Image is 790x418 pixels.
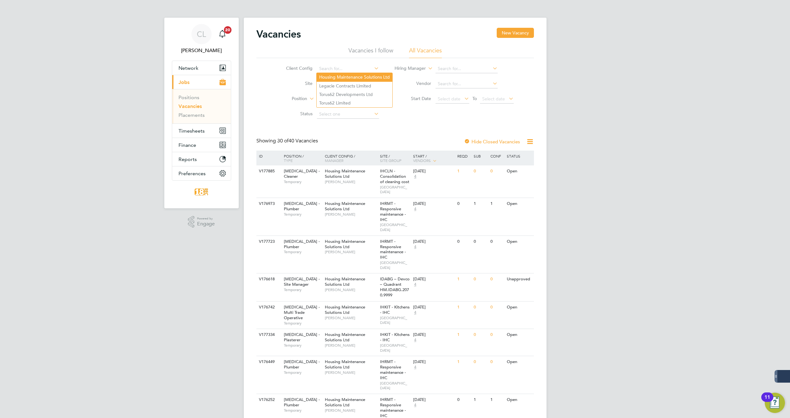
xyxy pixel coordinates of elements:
div: Open [505,236,533,248]
span: Finance [178,142,196,148]
span: Select date [482,96,505,102]
span: 4 [413,174,417,179]
label: Hide Closed Vacancies [464,139,520,145]
span: IHRMT - Responsive maintenance - IHC [380,201,406,222]
span: [PERSON_NAME] [325,287,377,292]
span: 30 of [277,138,289,144]
li: All Vacancies [409,47,442,58]
div: 1 [456,356,472,368]
div: 1 [456,302,472,313]
input: Search for... [317,64,379,73]
span: [MEDICAL_DATA] - Plasterer [284,332,320,343]
div: Status [505,151,533,161]
span: Housing Maintenance Solutions Ltd [325,239,365,249]
nav: Main navigation [164,18,239,208]
span: [MEDICAL_DATA] - Plumber [284,397,320,408]
li: Housing Maintenance Solutions Ltd [317,73,392,81]
button: Network [172,61,231,75]
span: Powered by [197,216,215,221]
div: [DATE] [413,397,454,403]
div: 0 [489,302,505,313]
span: Jobs [178,79,190,85]
span: [MEDICAL_DATA] - Plumber [284,359,320,370]
input: Select one [317,110,379,119]
span: To [471,94,479,103]
div: Open [505,165,533,177]
span: 4 [413,337,417,343]
span: Temporary [284,343,322,348]
span: 4 [413,403,417,408]
div: 1 [456,329,472,341]
span: 4 [413,244,417,250]
div: V177334 [257,329,279,341]
div: Open [505,356,533,368]
span: Reports [178,156,197,162]
div: 1 [489,198,505,210]
span: Vendors [413,158,431,163]
div: [DATE] [413,277,454,282]
span: [MEDICAL_DATA] - Cleaner [284,168,320,179]
div: 0 [472,302,489,313]
div: V176252 [257,394,279,406]
span: Temporary [284,408,322,413]
span: Carla Lamb [172,47,231,54]
div: 0 [456,394,472,406]
span: [GEOGRAPHIC_DATA] [380,260,410,270]
div: Open [505,329,533,341]
div: 0 [456,198,472,210]
label: Vendor [395,81,431,86]
a: Placements [178,112,205,118]
span: Housing Maintenance Solutions Ltd [325,359,365,370]
a: 20 [216,24,229,44]
div: [DATE] [413,169,454,174]
div: [DATE] [413,359,454,365]
span: [MEDICAL_DATA] - Multi Trade Operative [284,304,320,320]
a: Powered byEngage [188,216,215,228]
button: Timesheets [172,124,231,138]
span: Housing Maintenance Solutions Ltd [325,201,365,212]
div: Position / [279,151,323,166]
input: Search for... [436,80,498,88]
label: Position [271,96,307,102]
span: IHRMT - Responsive maintenance - IHC [380,239,406,260]
span: 4 [413,282,417,287]
div: Conf [489,151,505,161]
div: V176973 [257,198,279,210]
div: V176742 [257,302,279,313]
div: [DATE] [413,239,454,244]
span: Temporary [284,179,322,184]
div: [DATE] [413,332,454,337]
span: [PERSON_NAME] [325,212,377,217]
div: 0 [472,165,489,177]
div: V177723 [257,236,279,248]
span: IDABG – Devco – Quadrant HM.IDABG.2070.9999 [380,276,410,298]
span: 20 [224,26,231,34]
div: Start / [412,151,456,166]
div: 0 [489,165,505,177]
a: Positions [178,94,199,100]
span: Engage [197,221,215,227]
span: [PERSON_NAME] [325,408,377,413]
span: 4 [413,206,417,212]
div: 0 [489,356,505,368]
span: IHKIT - Kitchens - IHC [380,332,410,343]
span: Network [178,65,198,71]
span: Temporary [284,370,322,375]
span: Housing Maintenance Solutions Ltd [325,397,365,408]
span: Preferences [178,170,206,176]
div: 0 [472,273,489,285]
span: Select date [438,96,460,102]
div: Open [505,302,533,313]
div: 0 [472,329,489,341]
a: CL[PERSON_NAME] [172,24,231,54]
span: Housing Maintenance Solutions Ltd [325,304,365,315]
span: IHCLN - Consolidation of cleaning cost [380,168,409,184]
div: 0 [489,329,505,341]
button: Open Resource Center, 11 new notifications [765,393,785,413]
div: 1 [472,198,489,210]
div: 1 [472,394,489,406]
span: 4 [413,310,417,315]
span: [PERSON_NAME] [325,315,377,320]
span: [MEDICAL_DATA] - Site Manager [284,276,320,287]
div: Jobs [172,89,231,123]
